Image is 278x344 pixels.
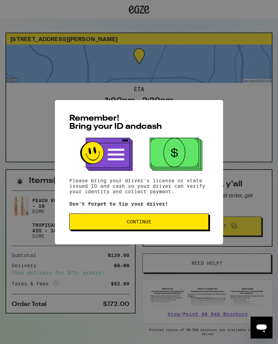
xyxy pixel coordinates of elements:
[69,114,162,131] span: Remember! Bring your ID and cash
[69,201,209,207] p: Don't forget to tip your driver!
[251,317,273,339] iframe: Button to launch messaging window
[69,178,209,194] p: Please bring your driver's license or state issued ID and cash so your driver can verify your ide...
[127,219,151,224] span: Continue
[69,213,209,230] button: Continue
